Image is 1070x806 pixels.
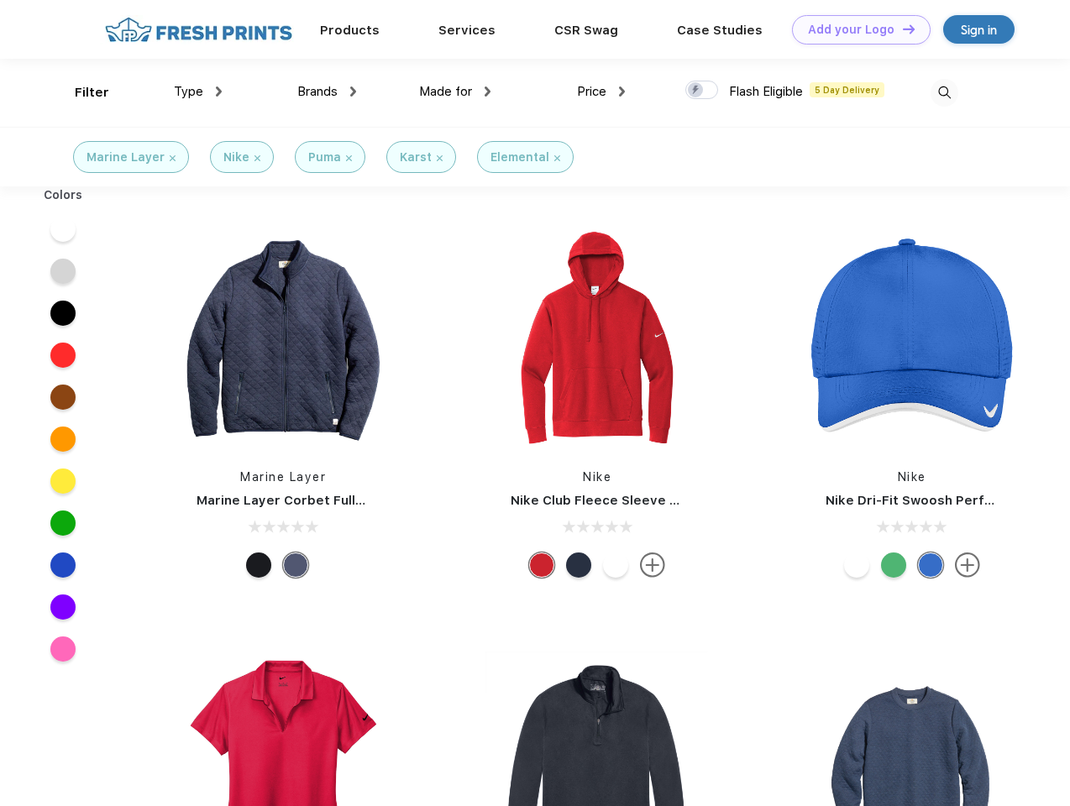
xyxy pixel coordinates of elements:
[87,149,165,166] div: Marine Layer
[350,86,356,97] img: dropdown.png
[603,552,628,578] div: White
[903,24,915,34] img: DT
[554,155,560,161] img: filter_cancel.svg
[943,15,1015,44] a: Sign in
[75,83,109,102] div: Filter
[170,155,176,161] img: filter_cancel.svg
[490,149,549,166] div: Elemental
[729,84,803,99] span: Flash Eligible
[898,470,926,484] a: Nike
[437,155,443,161] img: filter_cancel.svg
[31,186,96,204] div: Colors
[583,470,611,484] a: Nike
[619,86,625,97] img: dropdown.png
[100,15,297,44] img: fo%20logo%202.webp
[800,228,1024,452] img: func=resize&h=266
[918,552,943,578] div: Blue Sapphire
[197,493,429,508] a: Marine Layer Corbet Full-Zip Jacket
[400,149,432,166] div: Karst
[511,493,826,508] a: Nike Club Fleece Sleeve Swoosh Pullover Hoodie
[320,23,380,38] a: Products
[308,149,341,166] div: Puma
[844,552,869,578] div: White
[419,84,472,99] span: Made for
[254,155,260,161] img: filter_cancel.svg
[240,470,326,484] a: Marine Layer
[346,155,352,161] img: filter_cancel.svg
[485,86,490,97] img: dropdown.png
[961,20,997,39] div: Sign in
[246,552,271,578] div: Black
[808,23,894,37] div: Add your Logo
[955,552,980,578] img: more.svg
[216,86,222,97] img: dropdown.png
[554,23,618,38] a: CSR Swag
[881,552,906,578] div: Lucky Green
[577,84,606,99] span: Price
[566,552,591,578] div: Midnight Navy
[529,552,554,578] div: University Red
[223,149,249,166] div: Nike
[485,228,709,452] img: func=resize&h=266
[297,84,338,99] span: Brands
[283,552,308,578] div: Navy
[438,23,496,38] a: Services
[826,493,1057,508] a: Nike Dri-Fit Swoosh Perforated Cap
[810,82,884,97] span: 5 Day Delivery
[174,84,203,99] span: Type
[640,552,665,578] img: more.svg
[171,228,395,452] img: func=resize&h=266
[931,79,958,107] img: desktop_search.svg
